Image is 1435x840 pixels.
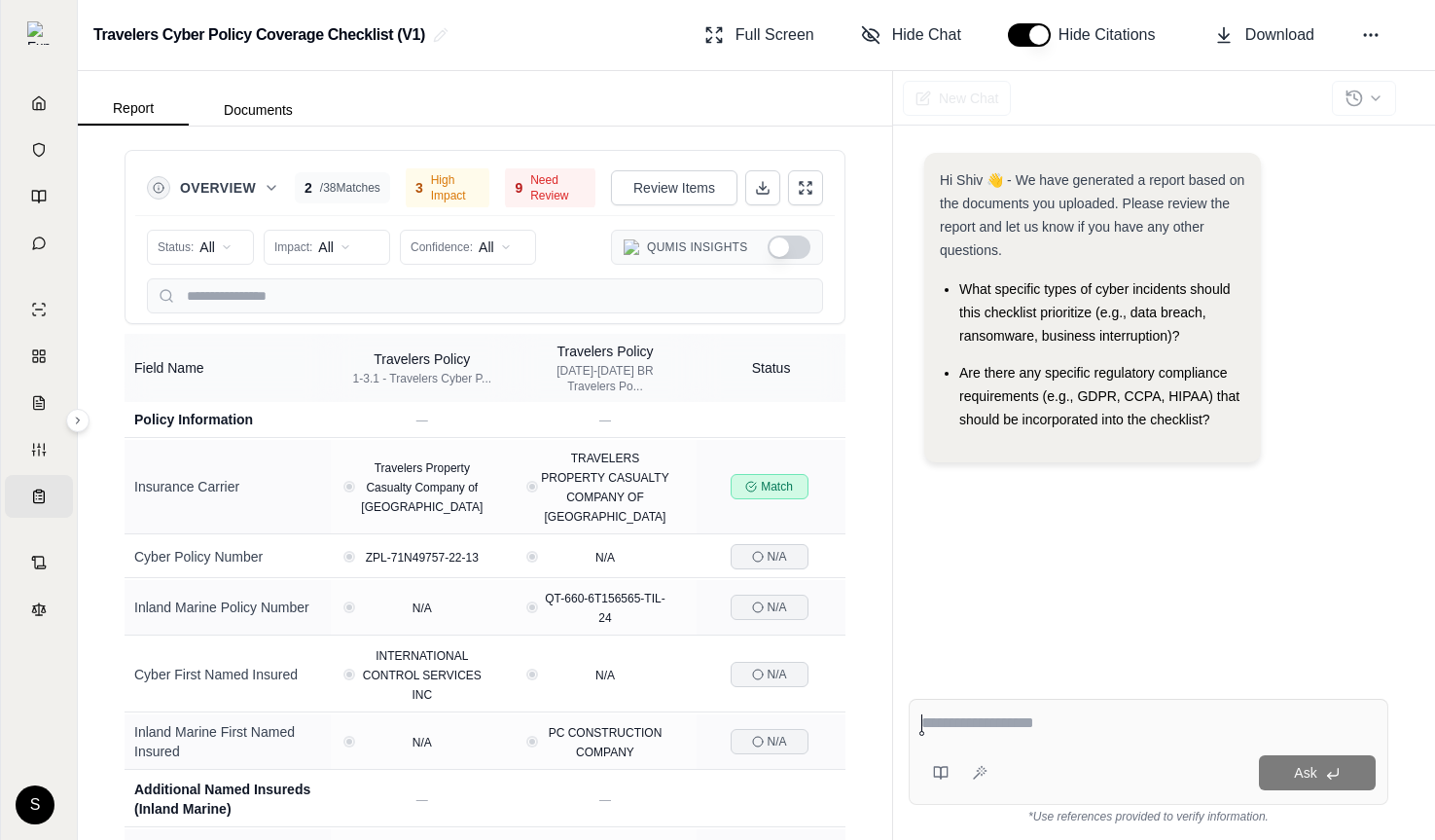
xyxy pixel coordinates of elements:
[531,342,679,361] div: Travelers Policy
[366,551,479,565] span: ZPL-71N49757-22-13
[78,92,189,126] button: Report
[959,281,1231,344] span: What specific types of cyber incidents should this checklist prioritize (e.g., data breach, ranso...
[788,170,823,205] button: Expand Table
[66,409,90,432] button: Expand sidebar
[5,428,73,471] a: Custom Report
[5,222,73,265] a: Chat
[415,178,423,198] span: 3
[180,178,256,198] span: Overview
[529,554,535,560] button: View confidence details
[595,669,615,682] span: N/A
[199,237,215,257] span: All
[27,21,51,45] img: Expand sidebar
[735,23,814,47] span: Full Screen
[647,239,748,255] span: Qumis Insights
[416,414,428,427] span: —
[697,334,845,402] th: Status
[853,16,969,55] button: Hide Chat
[180,178,279,198] button: Overview
[959,365,1239,427] span: Are there any specific regulatory compliance requirements (e.g., GDPR, CCPA, HIPAA) that should b...
[158,239,194,255] span: Status:
[134,665,321,684] div: Cyber First Named Insured
[16,785,54,824] div: S
[599,414,611,427] span: —
[134,410,321,429] div: Policy Information
[5,335,73,378] a: Policy Comparisons
[346,554,352,560] button: View confidence details
[768,236,810,259] button: Show Qumis Insights
[761,479,793,494] span: Match
[5,288,73,331] a: Single Policy
[515,178,522,198] span: 9
[346,672,352,677] button: View confidence details
[745,170,780,205] button: Download Excel
[1058,23,1167,47] span: Hide Citations
[1259,755,1376,790] button: Ask
[147,230,254,265] button: Status:All
[125,334,331,402] th: Field Name
[413,736,432,749] span: N/A
[909,805,1388,824] div: *Use references provided to verify information.
[595,551,615,565] span: N/A
[529,739,535,745] button: View confidence details
[5,128,73,171] a: Documents Vault
[545,592,664,625] span: QT-660-6T156565-TIL-24
[633,178,715,198] span: Review Items
[413,602,432,615] span: N/A
[1206,16,1322,55] button: Download
[400,230,536,265] button: Confidence:All
[529,604,535,610] button: View confidence details
[19,14,58,53] button: Expand sidebar
[346,484,352,490] button: View confidence details
[611,170,737,205] button: Review Items
[134,547,321,566] div: Cyber Policy Number
[599,793,611,807] span: —
[134,598,321,617] div: Inland Marine Policy Number
[305,178,312,198] span: 2
[479,237,494,257] span: All
[93,18,425,53] h2: Travelers Cyber Policy Coverage Checklist (V1)
[529,484,535,490] button: View confidence details
[411,239,473,255] span: Confidence:
[363,649,482,702] span: INTERNATIONAL CONTROL SERVICES INC
[353,371,492,386] div: 1-3.1 - Travelers Cyber P...
[318,237,334,257] span: All
[5,382,73,424] a: Claim Coverage
[346,604,352,610] button: View confidence details
[624,239,639,255] img: Qumis Logo
[768,667,787,682] span: N/A
[541,452,668,524] span: TRAVELERS PROPERTY CASUALTY COMPANY OF [GEOGRAPHIC_DATA]
[320,180,380,196] span: / 38 Matches
[5,541,73,584] a: Contract Analysis
[5,175,73,218] a: Prompt Library
[134,780,321,819] div: Additional Named Insureds (Inland Marine)
[134,722,321,761] div: Inland Marine First Named Insured
[5,82,73,125] a: Home
[416,793,428,807] span: —
[531,363,679,394] div: [DATE]-[DATE] BR Travelers Po...
[274,239,312,255] span: Impact:
[940,172,1244,258] span: Hi Shiv 👋 - We have generated a report based on the documents you uploaded. Please review the rep...
[5,475,73,518] a: Coverage Table
[892,23,961,47] span: Hide Chat
[768,734,787,749] span: N/A
[529,672,535,677] button: View confidence details
[697,16,822,55] button: Full Screen
[264,230,390,265] button: Impact:All
[530,172,586,203] span: Need Review
[768,549,787,565] span: N/A
[431,172,481,203] span: High Impact
[353,349,492,369] div: Travelers Policy
[549,726,663,759] span: PC CONSTRUCTION COMPANY
[134,477,321,496] div: Insurance Carrier
[346,739,352,745] button: View confidence details
[1245,23,1314,47] span: Download
[189,94,328,126] button: Documents
[1294,765,1316,781] span: Ask
[5,588,73,631] a: Legal Search Engine
[361,461,483,514] span: Travelers Property Casualty Company of [GEOGRAPHIC_DATA]
[768,600,787,615] span: N/A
